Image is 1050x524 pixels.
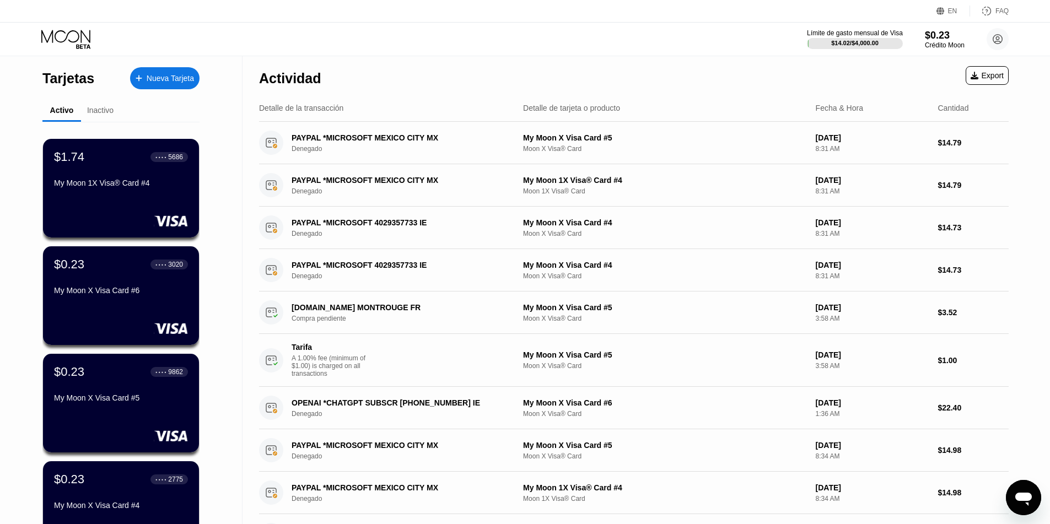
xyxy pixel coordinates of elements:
[87,106,114,115] div: Inactivo
[816,452,929,460] div: 8:34 AM
[292,315,521,322] div: Compra pendiente
[816,315,929,322] div: 3:58 AM
[292,441,505,450] div: PAYPAL *MICROSOFT MEXICO CITY MX
[130,67,200,89] div: Nueva Tarjeta
[43,354,199,452] div: $0.23● ● ● ●9862My Moon X Visa Card #5
[523,398,807,407] div: My Moon X Visa Card #6
[925,30,965,41] div: $0.23
[816,362,929,370] div: 3:58 AM
[816,104,863,112] div: Fecha & Hora
[292,145,521,153] div: Denegado
[831,40,879,46] div: $14.02 / $4,000.00
[523,315,807,322] div: Moon X Visa® Card
[43,139,199,237] div: $1.74● ● ● ●5686My Moon 1X Visa® Card #4
[816,218,929,227] div: [DATE]
[523,230,807,237] div: Moon X Visa® Card
[54,472,84,487] div: $0.23
[938,308,1009,317] div: $3.52
[292,230,521,237] div: Denegado
[816,187,929,195] div: 8:31 AM
[938,488,1009,497] div: $14.98
[54,286,188,295] div: My Moon X Visa Card #6
[966,66,1009,85] div: Export
[816,272,929,280] div: 8:31 AM
[1006,480,1041,515] iframe: Botón para iniciar la ventana de mensajería
[523,272,807,280] div: Moon X Visa® Card
[292,452,521,460] div: Denegado
[816,230,929,237] div: 8:31 AM
[155,478,166,481] div: ● ● ● ●
[155,263,166,266] div: ● ● ● ●
[523,362,807,370] div: Moon X Visa® Card
[523,441,807,450] div: My Moon X Visa Card #5
[523,145,807,153] div: Moon X Visa® Card
[523,350,807,359] div: My Moon X Visa Card #5
[259,71,321,87] div: Actividad
[938,356,1009,365] div: $1.00
[925,30,965,49] div: $0.23Crédito Moon
[816,410,929,418] div: 1:36 AM
[259,207,1009,249] div: PAYPAL *MICROSOFT 4029357733 IEDenegadoMy Moon X Visa Card #4Moon X Visa® Card[DATE]8:31 AM$14.73
[816,441,929,450] div: [DATE]
[523,483,807,492] div: My Moon 1X Visa® Card #4
[168,368,183,376] div: 9862
[948,7,957,15] div: EN
[816,133,929,142] div: [DATE]
[936,6,970,17] div: EN
[523,303,807,312] div: My Moon X Visa Card #5
[292,133,505,142] div: PAYPAL *MICROSOFT MEXICO CITY MX
[292,272,521,280] div: Denegado
[292,398,505,407] div: OPENAI *CHATGPT SUBSCR [PHONE_NUMBER] IE
[938,223,1009,232] div: $14.73
[816,303,929,312] div: [DATE]
[54,365,84,379] div: $0.23
[971,71,1004,80] div: Export
[54,257,84,272] div: $0.23
[807,29,903,49] div: Límite de gasto mensual de Visa$14.02/$4,000.00
[523,187,807,195] div: Moon 1X Visa® Card
[292,354,374,377] div: A 1.00% fee (minimum of $1.00) is charged on all transactions
[938,104,968,112] div: Cantidad
[259,122,1009,164] div: PAYPAL *MICROSOFT MEXICO CITY MXDenegadoMy Moon X Visa Card #5Moon X Visa® Card[DATE]8:31 AM$14.79
[259,334,1009,387] div: TarifaA 1.00% fee (minimum of $1.00) is charged on all transactionsMy Moon X Visa Card #5Moon X V...
[54,150,84,164] div: $1.74
[938,181,1009,190] div: $14.79
[147,74,194,83] div: Nueva Tarjeta
[816,145,929,153] div: 8:31 AM
[292,261,505,269] div: PAYPAL *MICROSOFT 4029357733 IE
[259,104,343,112] div: Detalle de la transacción
[970,6,1009,17] div: FAQ
[42,71,94,87] div: Tarjetas
[292,495,521,503] div: Denegado
[259,472,1009,514] div: PAYPAL *MICROSOFT MEXICO CITY MXDenegadoMy Moon 1X Visa® Card #4Moon 1X Visa® Card[DATE]8:34 AM$1...
[259,249,1009,291] div: PAYPAL *MICROSOFT 4029357733 IEDenegadoMy Moon X Visa Card #4Moon X Visa® Card[DATE]8:31 AM$14.73
[523,495,807,503] div: Moon 1X Visa® Card
[259,429,1009,472] div: PAYPAL *MICROSOFT MEXICO CITY MXDenegadoMy Moon X Visa Card #5Moon X Visa® Card[DATE]8:34 AM$14.98
[292,218,505,227] div: PAYPAL *MICROSOFT 4029357733 IE
[168,476,183,483] div: 2775
[938,403,1009,412] div: $22.40
[816,261,929,269] div: [DATE]
[816,350,929,359] div: [DATE]
[292,483,505,492] div: PAYPAL *MICROSOFT MEXICO CITY MX
[807,29,903,37] div: Límite de gasto mensual de Visa
[168,153,183,161] div: 5686
[523,218,807,227] div: My Moon X Visa Card #4
[168,261,183,268] div: 3020
[925,41,965,49] div: Crédito Moon
[523,176,807,185] div: My Moon 1X Visa® Card #4
[995,7,1009,15] div: FAQ
[816,176,929,185] div: [DATE]
[54,501,188,510] div: My Moon X Visa Card #4
[259,164,1009,207] div: PAYPAL *MICROSOFT MEXICO CITY MXDenegadoMy Moon 1X Visa® Card #4Moon 1X Visa® Card[DATE]8:31 AM$1...
[50,106,74,115] div: Activo
[523,104,620,112] div: Detalle de tarjeta o producto
[292,187,521,195] div: Denegado
[292,176,505,185] div: PAYPAL *MICROSOFT MEXICO CITY MX
[259,291,1009,334] div: [DOMAIN_NAME] MONTROUGE FRCompra pendienteMy Moon X Visa Card #5Moon X Visa® Card[DATE]3:58 AM$3.52
[292,410,521,418] div: Denegado
[54,179,188,187] div: My Moon 1X Visa® Card #4
[938,446,1009,455] div: $14.98
[938,138,1009,147] div: $14.79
